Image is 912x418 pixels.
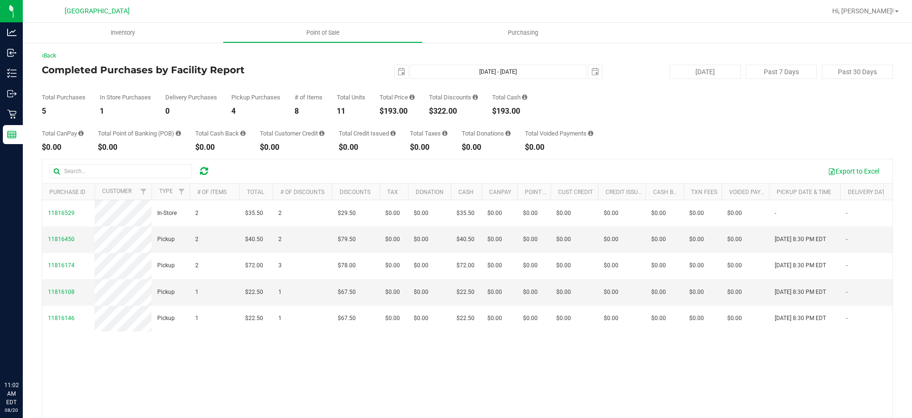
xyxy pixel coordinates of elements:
[462,130,511,136] div: Total Donations
[7,28,17,37] inline-svg: Analytics
[456,235,475,244] span: $40.50
[523,261,538,270] span: $0.00
[48,236,75,243] span: 11816450
[223,23,423,43] a: Point of Sale
[775,235,826,244] span: [DATE] 8:30 PM EDT
[176,130,181,136] i: Sum of the successful, non-voided point-of-banking payment transactions, both via payment termina...
[102,188,132,194] a: Customer
[651,314,666,323] span: $0.00
[558,189,593,195] a: Cust Credit
[48,289,75,295] span: 11816108
[822,65,893,79] button: Past 30 Days
[414,209,428,218] span: $0.00
[487,235,502,244] span: $0.00
[339,130,396,136] div: Total Credit Issued
[606,189,645,195] a: Credit Issued
[832,7,894,15] span: Hi, [PERSON_NAME]!
[338,288,356,297] span: $67.50
[395,65,408,78] span: select
[523,314,538,323] span: $0.00
[278,261,282,270] span: 3
[691,189,717,195] a: Txn Fees
[487,288,502,297] span: $0.00
[522,94,527,100] i: Sum of the successful, non-voided cash payment transactions for all purchases in the date range. ...
[340,189,370,195] a: Discounts
[414,314,428,323] span: $0.00
[195,130,246,136] div: Total Cash Back
[98,130,181,136] div: Total Point of Banking (POB)
[42,65,325,75] h4: Completed Purchases by Facility Report
[846,288,847,297] span: -
[523,288,538,297] span: $0.00
[294,29,352,37] span: Point of Sale
[278,209,282,218] span: 2
[245,314,263,323] span: $22.50
[525,144,593,151] div: $0.00
[49,189,85,195] a: Purchase ID
[157,314,175,323] span: Pickup
[49,164,192,178] input: Search...
[414,261,428,270] span: $0.00
[589,65,602,78] span: select
[231,94,280,100] div: Pickup Purchases
[604,314,618,323] span: $0.00
[487,314,502,323] span: $0.00
[380,107,415,115] div: $193.00
[98,29,148,37] span: Inventory
[157,261,175,270] span: Pickup
[456,261,475,270] span: $72.00
[319,130,324,136] i: Sum of the successful, non-voided payments using account credit for all purchases in the date range.
[689,261,704,270] span: $0.00
[100,94,151,100] div: In Store Purchases
[245,288,263,297] span: $22.50
[385,235,400,244] span: $0.00
[604,235,618,244] span: $0.00
[848,189,888,195] a: Delivery Date
[7,68,17,78] inline-svg: Inventory
[278,314,282,323] span: 1
[556,314,571,323] span: $0.00
[456,288,475,297] span: $22.50
[429,107,478,115] div: $322.00
[338,314,356,323] span: $67.50
[390,130,396,136] i: Sum of all account credit issued for all refunds from returned purchases in the date range.
[729,189,776,195] a: Voided Payment
[410,130,447,136] div: Total Taxes
[42,130,84,136] div: Total CanPay
[462,144,511,151] div: $0.00
[42,144,84,151] div: $0.00
[423,23,623,43] a: Purchasing
[689,288,704,297] span: $0.00
[775,288,826,297] span: [DATE] 8:30 PM EDT
[278,288,282,297] span: 1
[653,189,684,195] a: Cash Back
[42,107,85,115] div: 5
[456,209,475,218] span: $35.50
[48,315,75,321] span: 11816146
[409,94,415,100] i: Sum of the total prices of all purchases in the date range.
[245,261,263,270] span: $72.00
[746,65,817,79] button: Past 7 Days
[165,94,217,100] div: Delivery Purchases
[727,314,742,323] span: $0.00
[7,109,17,119] inline-svg: Retail
[4,407,19,414] p: 08/20
[157,209,177,218] span: In-Store
[604,288,618,297] span: $0.00
[195,314,199,323] span: 1
[556,209,571,218] span: $0.00
[822,163,885,179] button: Export to Excel
[505,130,511,136] i: Sum of all round-up-to-next-dollar total price adjustments for all purchases in the date range.
[157,235,175,244] span: Pickup
[337,107,365,115] div: 11
[846,314,847,323] span: -
[48,210,75,216] span: 11816529
[525,189,592,195] a: Point of Banking (POB)
[410,144,447,151] div: $0.00
[231,107,280,115] div: 4
[294,94,323,100] div: # of Items
[245,209,263,218] span: $35.50
[651,209,666,218] span: $0.00
[195,261,199,270] span: 2
[651,288,666,297] span: $0.00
